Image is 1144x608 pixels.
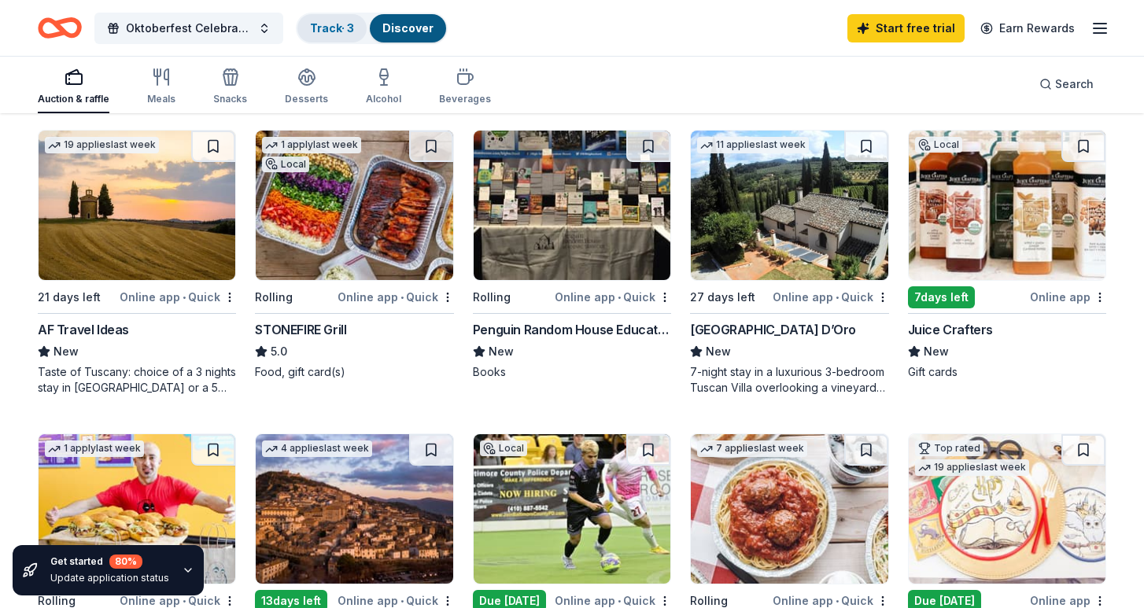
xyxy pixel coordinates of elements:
[690,288,755,307] div: 27 days left
[473,320,671,339] div: Penguin Random House Education
[690,364,888,396] div: 7-night stay in a luxurious 3-bedroom Tuscan Villa overlooking a vineyard and the ancient walled ...
[382,21,434,35] a: Discover
[473,364,671,380] div: Books
[697,440,807,457] div: 7 applies last week
[908,130,1106,380] a: Image for Juice CraftersLocal7days leftOnline appJuice CraftersNewGift cards
[262,137,361,153] div: 1 apply last week
[915,459,1029,476] div: 19 applies last week
[924,342,949,361] span: New
[271,342,287,361] span: 5.0
[400,595,404,607] span: •
[39,131,235,280] img: Image for AF Travel Ideas
[45,137,159,153] div: 19 applies last week
[38,93,109,105] div: Auction & raffle
[909,131,1105,280] img: Image for Juice Crafters
[690,130,888,396] a: Image for Villa Sogni D’Oro11 applieslast week27 days leftOnline app•Quick[GEOGRAPHIC_DATA] D’Oro...
[126,19,252,38] span: Oktoberfest Celebration
[691,434,888,584] img: Image for The Old Spaghetti Factory
[54,342,79,361] span: New
[39,434,235,584] img: Image for Ike's Sandwiches
[296,13,448,44] button: Track· 3Discover
[366,93,401,105] div: Alcohol
[147,93,175,105] div: Meals
[38,364,236,396] div: Taste of Tuscany: choice of a 3 nights stay in [GEOGRAPHIC_DATA] or a 5 night stay in [GEOGRAPHIC...
[480,440,527,456] div: Local
[555,287,671,307] div: Online app Quick
[473,130,671,380] a: Image for Penguin Random House EducationRollingOnline app•QuickPenguin Random House EducationNewB...
[474,434,670,584] img: Image for Empire Strykers
[773,287,889,307] div: Online app Quick
[847,14,965,42] a: Start free trial
[836,291,839,304] span: •
[439,61,491,113] button: Beverages
[909,434,1105,584] img: Image for Oriental Trading
[971,14,1084,42] a: Earn Rewards
[400,291,404,304] span: •
[255,288,293,307] div: Rolling
[147,61,175,113] button: Meals
[50,572,169,584] div: Update application status
[50,555,169,569] div: Get started
[439,93,491,105] div: Beverages
[38,61,109,113] button: Auction & raffle
[706,342,731,361] span: New
[262,157,309,172] div: Local
[256,434,452,584] img: Image for Hill Town Tours
[285,61,328,113] button: Desserts
[120,287,236,307] div: Online app Quick
[1027,68,1106,100] button: Search
[38,130,236,396] a: Image for AF Travel Ideas19 applieslast week21 days leftOnline app•QuickAF Travel IdeasNewTaste o...
[94,13,283,44] button: Oktoberfest Celebration
[45,440,144,457] div: 1 apply last week
[38,9,82,46] a: Home
[690,320,856,339] div: [GEOGRAPHIC_DATA] D’Oro
[213,93,247,105] div: Snacks
[908,286,975,308] div: 7 days left
[915,137,962,153] div: Local
[255,130,453,380] a: Image for STONEFIRE Grill1 applylast weekLocalRollingOnline app•QuickSTONEFIRE Grill5.0Food, gift...
[183,291,186,304] span: •
[474,131,670,280] img: Image for Penguin Random House Education
[255,320,346,339] div: STONEFIRE Grill
[836,595,839,607] span: •
[338,287,454,307] div: Online app Quick
[1030,287,1106,307] div: Online app
[915,440,983,456] div: Top rated
[908,364,1106,380] div: Gift cards
[366,61,401,113] button: Alcohol
[38,288,101,307] div: 21 days left
[255,364,453,380] div: Food, gift card(s)
[908,320,993,339] div: Juice Crafters
[256,131,452,280] img: Image for STONEFIRE Grill
[697,137,809,153] div: 11 applies last week
[1055,75,1094,94] span: Search
[310,21,354,35] a: Track· 3
[38,320,129,339] div: AF Travel Ideas
[262,440,372,457] div: 4 applies last week
[473,288,511,307] div: Rolling
[489,342,514,361] span: New
[109,555,142,569] div: 80 %
[618,291,621,304] span: •
[213,61,247,113] button: Snacks
[691,131,888,280] img: Image for Villa Sogni D’Oro
[285,93,328,105] div: Desserts
[618,595,621,607] span: •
